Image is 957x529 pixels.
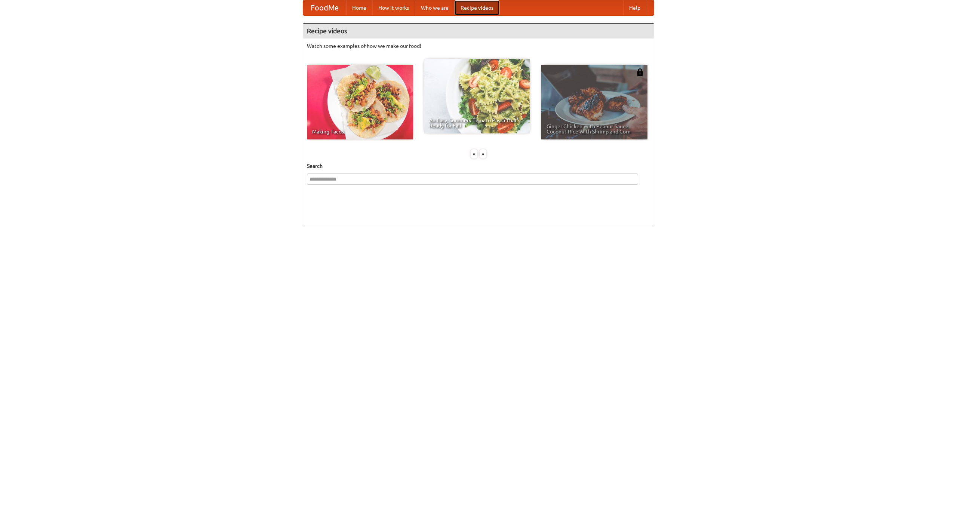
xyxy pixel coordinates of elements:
div: « [471,149,477,159]
div: » [480,149,486,159]
a: FoodMe [303,0,346,15]
a: Who we are [415,0,455,15]
h5: Search [307,162,650,170]
a: Help [623,0,646,15]
a: How it works [372,0,415,15]
span: An Easy, Summery Tomato Pasta That's Ready for Fall [429,118,525,128]
a: Making Tacos [307,65,413,139]
a: An Easy, Summery Tomato Pasta That's Ready for Fall [424,59,530,133]
h4: Recipe videos [303,24,654,39]
p: Watch some examples of how we make our food! [307,42,650,50]
a: Home [346,0,372,15]
a: Recipe videos [455,0,499,15]
span: Making Tacos [312,129,408,134]
img: 483408.png [636,68,644,76]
